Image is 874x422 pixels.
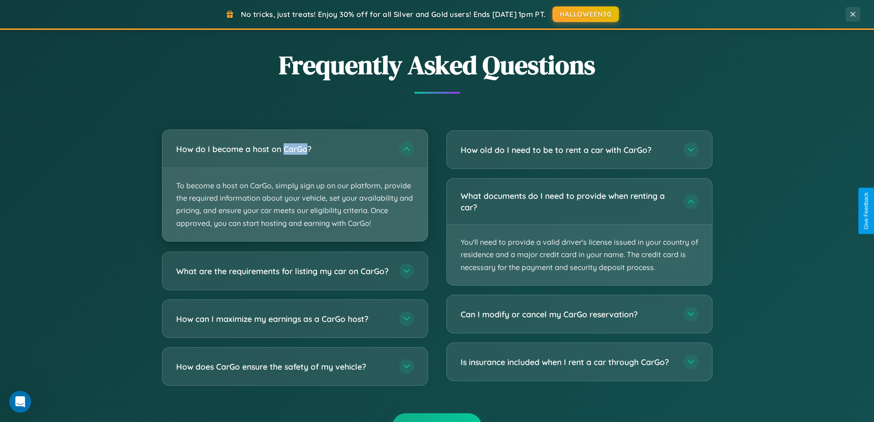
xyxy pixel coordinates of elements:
[461,144,674,156] h3: How old do I need to be to rent a car with CarGo?
[176,265,390,276] h3: What are the requirements for listing my car on CarGo?
[176,360,390,372] h3: How does CarGo ensure the safety of my vehicle?
[176,313,390,324] h3: How can I maximize my earnings as a CarGo host?
[461,356,674,368] h3: Is insurance included when I rent a car through CarGo?
[552,6,619,22] button: HALLOWEEN30
[461,309,674,320] h3: Can I modify or cancel my CarGo reservation?
[461,190,674,213] h3: What documents do I need to provide when renting a car?
[176,143,390,155] h3: How do I become a host on CarGo?
[162,168,428,241] p: To become a host on CarGo, simply sign up on our platform, provide the required information about...
[241,10,546,19] span: No tricks, just treats! Enjoy 30% off for all Silver and Gold users! Ends [DATE] 1pm PT.
[9,391,31,413] iframe: Intercom live chat
[447,225,712,285] p: You'll need to provide a valid driver's license issued in your country of residence and a major c...
[863,192,869,230] div: Give Feedback
[162,47,713,83] h2: Frequently Asked Questions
